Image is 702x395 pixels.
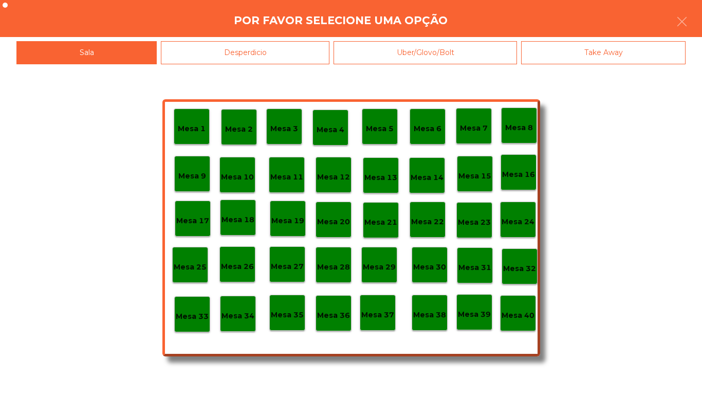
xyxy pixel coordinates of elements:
p: Mesa 11 [270,171,303,183]
p: Mesa 24 [502,216,534,228]
div: Sala [16,41,157,64]
p: Mesa 9 [178,170,206,182]
p: Mesa 18 [221,214,254,226]
p: Mesa 40 [502,310,534,321]
p: Mesa 22 [411,216,444,228]
h4: Por favor selecione uma opção [234,13,448,28]
p: Mesa 29 [363,261,396,273]
p: Mesa 13 [364,172,397,184]
p: Mesa 37 [361,309,394,321]
p: Mesa 25 [174,261,207,273]
p: Mesa 33 [176,311,209,322]
div: Desperdicio [161,41,329,64]
p: Mesa 38 [413,309,446,321]
p: Mesa 20 [317,216,350,228]
p: Mesa 7 [460,122,488,134]
p: Mesa 26 [221,261,254,273]
p: Mesa 19 [271,215,304,227]
p: Mesa 34 [221,310,254,322]
p: Mesa 28 [317,261,350,273]
p: Mesa 21 [364,217,397,228]
p: Mesa 8 [505,122,533,134]
p: Mesa 39 [458,309,491,320]
p: Mesa 1 [178,123,206,135]
p: Mesa 14 [411,172,444,184]
p: Mesa 16 [502,169,535,181]
p: Mesa 30 [413,261,446,273]
p: Mesa 35 [271,309,304,321]
p: Mesa 32 [503,263,536,275]
p: Mesa 6 [414,123,441,135]
p: Mesa 31 [458,262,491,274]
div: Take Away [521,41,686,64]
div: Uber/Glovo/Bolt [334,41,517,64]
p: Mesa 36 [317,310,350,321]
p: Mesa 4 [317,124,344,136]
p: Mesa 17 [176,215,209,227]
p: Mesa 10 [221,171,254,183]
p: Mesa 3 [270,123,298,135]
p: Mesa 2 [225,123,253,135]
p: Mesa 12 [317,171,350,183]
p: Mesa 5 [366,123,394,135]
p: Mesa 15 [458,170,491,182]
p: Mesa 23 [458,217,491,228]
p: Mesa 27 [271,261,304,273]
